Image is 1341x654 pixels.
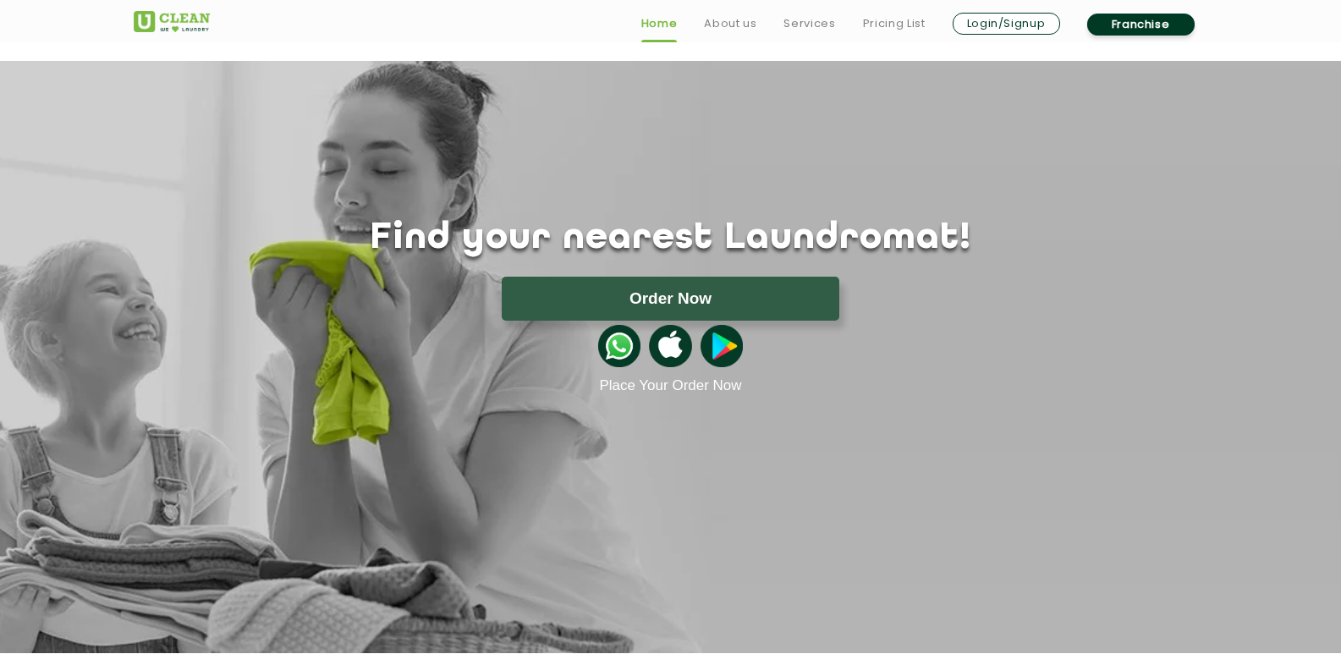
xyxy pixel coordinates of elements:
[598,325,640,367] img: whatsappicon.png
[953,13,1060,35] a: Login/Signup
[502,277,839,321] button: Order Now
[649,325,691,367] img: apple-icon.png
[701,325,743,367] img: playstoreicon.png
[1087,14,1195,36] a: Franchise
[134,11,210,32] img: UClean Laundry and Dry Cleaning
[121,217,1221,260] h1: Find your nearest Laundromat!
[641,14,678,34] a: Home
[783,14,835,34] a: Services
[704,14,756,34] a: About us
[863,14,926,34] a: Pricing List
[599,377,741,394] a: Place Your Order Now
